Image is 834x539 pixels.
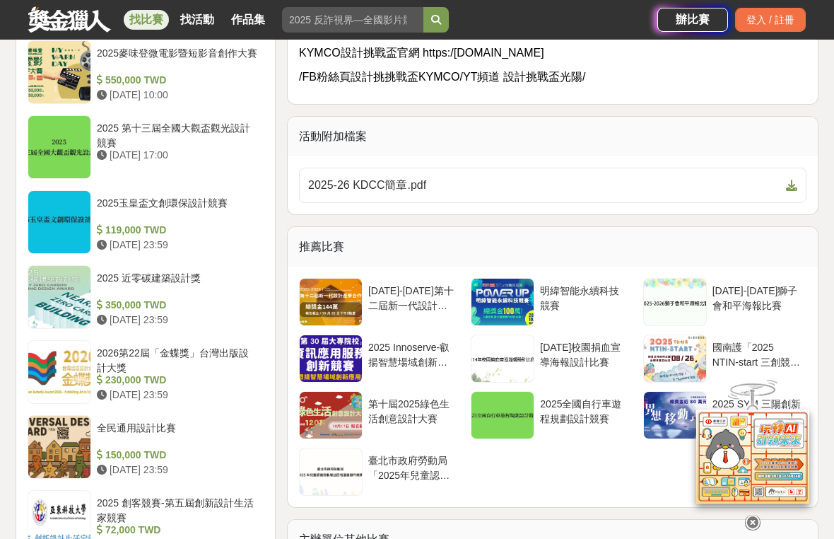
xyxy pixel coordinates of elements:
div: [DATE]-[DATE]獅子會和平海報比賽 [712,284,801,311]
a: 2025 近零碳建築設計獎 350,000 TWD [DATE] 23:59 [28,265,264,329]
a: 辦比賽 [657,8,728,32]
div: [DATE] 17:00 [97,148,258,163]
a: 全民通用設計比賽 150,000 TWD [DATE] 23:59 [28,415,264,479]
a: 2025-26 KDCC簡章.pdf [299,168,806,203]
div: [DATE]校園捐血宣導海報設計比賽 [540,340,628,367]
a: [DATE]校園捐血宣導海報設計比賽 [471,335,634,383]
img: d2146d9a-e6f6-4337-9592-8cefde37ba6b.png [696,407,809,502]
div: 119,000 TWD [97,223,258,238]
div: 230,000 TWD [97,373,258,388]
div: [DATE] 23:59 [97,313,258,328]
div: 350,000 TWD [97,298,258,313]
a: 找比賽 [124,10,169,30]
div: [DATE] 10:00 [97,88,258,103]
div: 2025麥味登微電影暨短影音創作大賽 [97,46,258,73]
div: 明緯智能永續科技競賽 [540,284,628,311]
div: [DATE] 23:59 [97,238,258,253]
div: [DATE] 23:59 [97,463,258,477]
a: 明緯智能永續科技競賽 [471,278,634,326]
div: [DATE]-[DATE]第十二屆新一代設計產學合作_學生徵件 [368,284,457,311]
a: 臺北市政府勞動局「2025年兒童認識勞動權益四格漫畫徵件競賽」 [299,448,462,496]
div: 550,000 TWD [97,73,258,88]
div: 登入 / 註冊 [735,8,806,32]
span: /FB粉絲頁設計挑挑戰盃KYMCO/YT頻道 設計挑戰盃光陽/ [299,71,585,83]
div: 推薦比賽 [288,227,818,267]
a: 作品集 [225,10,271,30]
input: 2025 反詐視界—全國影片競賽 [282,7,423,33]
a: 2025 第十三屆全國大觀盃觀光設計競賽 [DATE] 17:00 [28,115,264,179]
div: [DATE] 23:59 [97,388,258,402]
div: 第十屆2025綠色生活創意設計大賽 [368,397,457,424]
div: 活動附加檔案 [288,117,818,156]
a: 找活動 [175,10,220,30]
div: 國南護「2025 NTIN-start 三創競賽」 [712,340,801,367]
a: 2025 SYM 三陽創新設計大賽 [643,391,806,439]
div: 72,000 TWD [97,523,258,538]
a: 2025全國自行車遊程規劃設計競賽 [471,391,634,439]
a: 2025麥味登微電影暨短影音創作大賽 550,000 TWD [DATE] 10:00 [28,40,264,104]
a: [DATE]-[DATE]第十二屆新一代設計產學合作_學生徵件 [299,278,462,326]
a: 2026第22屆「金蝶獎」台灣出版設計大獎 230,000 TWD [DATE] 23:59 [28,340,264,404]
a: 第十屆2025綠色生活創意設計大賽 [299,391,462,439]
a: 國南護「2025 NTIN-start 三創競賽」 [643,335,806,383]
a: 2025 Innoserve-叡揚智慧場域創新應用組 [299,335,462,383]
div: 全民通用設計比賽 [97,421,258,448]
div: 2025全國自行車遊程規劃設計競賽 [540,397,628,424]
div: 2025 創客競賽-第五屆創新設計生活家競賽 [97,496,258,523]
div: 臺北市政府勞動局「2025年兒童認識勞動權益四格漫畫徵件競賽」 [368,453,457,480]
a: [DATE]-[DATE]獅子會和平海報比賽 [643,278,806,326]
div: 2026第22屆「金蝶獎」台灣出版設計大獎 [97,346,258,373]
a: 2025玉皇盃文創環保設計競賽 119,000 TWD [DATE] 23:59 [28,190,264,254]
div: 2025 第十三屆全國大觀盃觀光設計競賽 [97,121,258,148]
div: 2025玉皇盃文創環保設計競賽 [97,196,258,223]
div: 2025 Innoserve-叡揚智慧場域創新應用組 [368,340,457,367]
span: KYMCO設計挑戰盃官網 https:/[DOMAIN_NAME] [299,47,544,59]
div: 150,000 TWD [97,448,258,463]
div: 2025 近零碳建築設計獎 [97,271,258,298]
span: 2025-26 KDCC簡章.pdf [308,177,780,194]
